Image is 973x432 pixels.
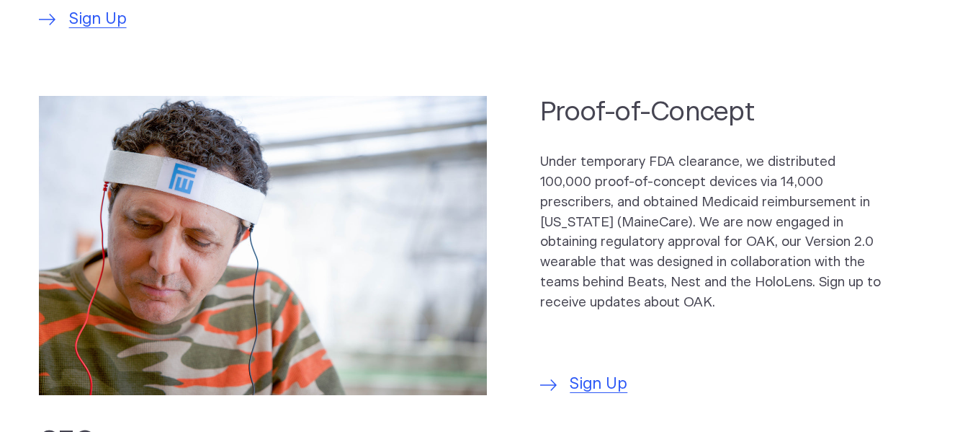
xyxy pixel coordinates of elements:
[39,8,127,32] a: Sign Up
[540,152,881,313] p: Under temporary FDA clearance, we distributed 100,000 proof-of-concept devices via 14,000 prescri...
[540,94,881,130] h2: Proof-of-Concept
[69,8,127,32] span: Sign Up
[540,373,628,397] a: Sign Up
[570,373,627,397] span: Sign Up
